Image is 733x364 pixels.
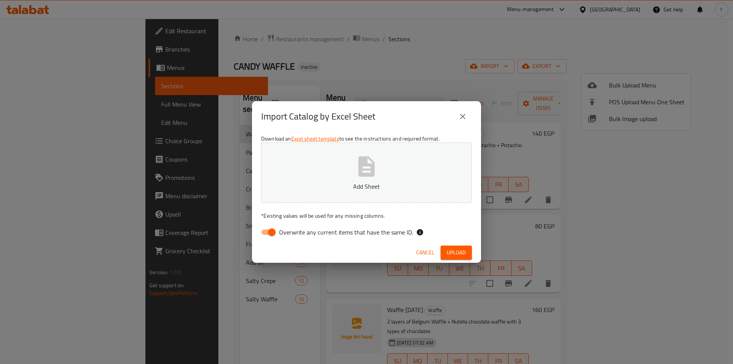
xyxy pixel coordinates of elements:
span: Overwrite any current items that have the same ID. [279,228,413,237]
button: Upload [441,246,472,260]
p: Existing values will be used for any missing columns. [261,212,472,220]
div: Download an to see the instructions and required format. [252,132,481,243]
button: Cancel [413,246,438,260]
svg: If the overwrite option isn't selected, then the items that match an existing ID will be ignored ... [416,228,424,236]
p: Add Sheet [273,182,460,191]
button: close [454,107,472,126]
h2: Import Catalog by Excel Sheet [261,110,375,123]
button: Add Sheet [261,142,472,203]
a: Excel sheet template [291,134,339,144]
span: Cancel [416,248,434,257]
span: Upload [447,248,466,257]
